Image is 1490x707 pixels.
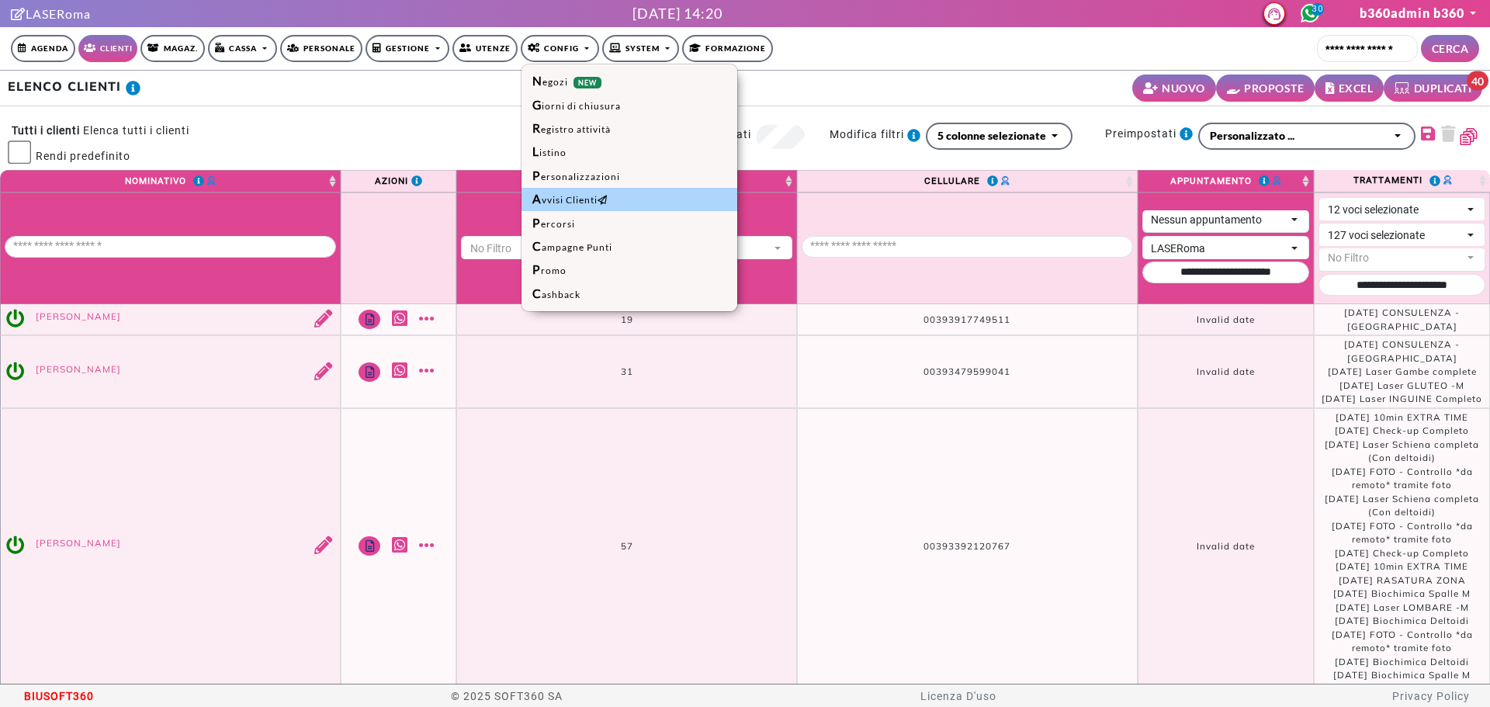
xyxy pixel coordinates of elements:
[1318,668,1485,682] li: [DATE] Biochimica Spalle M
[1151,212,1286,228] div: Nessun appuntamento
[1197,366,1255,377] span: Invalid date
[521,282,737,305] a: Cashback
[948,540,1010,552] span: 3392120767
[1197,540,1255,552] span: Invalid date
[36,537,121,549] a: [PERSON_NAME]
[1210,127,1389,144] div: Personalizzato ...
[36,363,121,375] a: [PERSON_NAME]
[1318,587,1485,601] li: [DATE] Biochimica Spalle M
[632,3,722,24] div: [DATE] 14:20
[1318,438,1485,465] li: [DATE] Laser Schiena completa (Con deltoidi)
[359,310,380,329] a: Note
[1142,207,1310,234] button: Nessun appuntamento
[621,540,633,552] span: 57
[1414,80,1472,96] small: DUPLICATI
[392,310,411,328] a: Whatsapp
[802,236,1133,259] div: Cellulare
[1312,3,1324,16] span: 30
[83,124,189,137] small: Elenca tutti i clienti
[948,366,1010,377] span: 3479599041
[1318,223,1485,249] button: 127 voci selezionate
[456,170,797,193] th: Età : activate to sort column ascending
[8,78,121,94] b: ELENCO CLIENTI
[359,362,380,382] a: Note
[1318,574,1485,587] li: [DATE] RASATURA ZONA
[1318,519,1485,546] li: [DATE] FOTO - Controllo *da remoto* tramite foto
[1198,123,1415,150] button: Personalizzato ...
[1318,601,1485,615] li: [DATE] Laser LOMBARE -M
[1318,492,1485,519] li: [DATE] Laser Schiena completa (Con deltoidi)
[948,314,1010,325] span: 3917749511
[1142,236,1310,262] button: LASERoma
[341,170,456,193] th: Azioni
[1318,465,1485,492] li: [DATE] FOTO - Controllo *da remoto* tramite foto
[521,64,738,312] div: Agenda
[366,35,450,62] a: Gestione
[1105,123,1198,144] label: Preimpostati
[1162,80,1205,96] small: NUOVO
[1318,560,1485,574] li: [DATE] 10min EXTRA TIME
[1421,35,1480,62] button: CERCA
[521,164,737,187] a: Personalizzazioni
[1318,197,1485,224] button: 12 voci selezionate
[303,362,336,382] a: Modifica
[1328,250,1462,266] div: No Filtro
[1344,307,1460,332] span: [DATE] CONSULENZA - [GEOGRAPHIC_DATA]
[1151,241,1286,257] div: LASERoma
[1328,227,1462,244] div: 127 voci selezionate
[923,314,948,325] span: 0039
[1318,245,1485,272] button: No Filtro
[1318,655,1485,669] li: [DATE] Biochimica Deltoidi
[1318,614,1485,628] li: [DATE] Biochimica Deltoidi
[1328,202,1462,218] div: 12 voci selezionate
[1197,314,1255,325] span: Invalid date
[470,241,769,257] div: No Filtro
[830,124,926,144] label: Modifica filtri
[1216,75,1315,102] a: PROPOSTE
[1138,170,1315,193] th: Appuntamento : activate to sort column ascending
[1467,71,1488,91] span: 40
[926,123,1072,150] button: 5 colonne selezionate
[521,93,737,116] a: Giorni di chiusura
[78,35,137,62] a: Clienti
[419,310,438,328] a: Mostra altro
[11,6,91,21] a: LASERoma
[521,234,737,258] a: Campagne Punti
[452,35,518,62] a: Utenze
[1318,628,1485,655] li: [DATE] FOTO - Controllo *da remoto* tramite foto
[521,117,737,140] a: Registro attività
[521,35,599,62] a: Config
[36,310,121,322] a: [PERSON_NAME]
[521,140,737,164] a: Listino
[1314,170,1490,193] th: Trattamenti : activate to sort column ascending
[1392,690,1470,702] a: Privacy Policy
[8,140,30,163] input: Rendi predefinito
[521,70,737,93] a: NegoziNEW
[140,35,205,62] a: Magaz.
[303,536,336,556] a: Modifica
[923,366,948,377] span: 0039
[1244,80,1304,96] small: PROPOSTE
[208,35,277,62] a: Cassa
[797,170,1138,193] th: Cellulare : activate to sort column ascending
[1360,5,1479,20] a: b360admin b360
[1318,274,1485,297] div: Data appuntamento
[573,77,601,88] span: NEW
[1318,379,1485,393] li: [DATE] Laser GLUTEO -M
[621,314,633,325] span: 19
[1142,262,1310,285] div: Data appuntamento
[521,211,737,234] a: Percorsi
[923,540,948,552] span: 0039
[1132,75,1216,102] a: NUOVO
[359,536,380,556] a: Note
[1318,424,1485,438] li: [DATE] Check-up Completo
[1318,546,1485,560] li: [DATE] Check-up Completo
[621,366,633,377] span: 31
[280,35,362,62] a: Personale
[392,362,411,379] a: Whatsapp
[461,236,792,262] button: No Filtro
[937,127,1046,144] div: 5 colonne selezionate
[521,188,737,211] a: Avvisi Clienti
[11,8,26,20] i: Clicca per andare alla pagina di firma
[419,362,438,379] a: Mostra altro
